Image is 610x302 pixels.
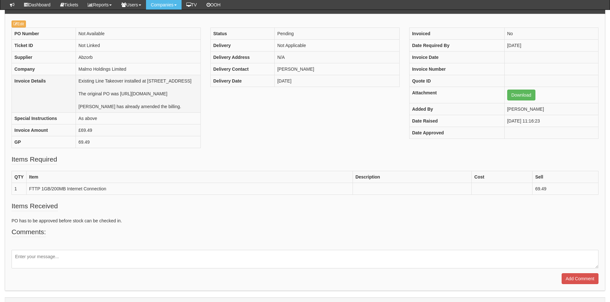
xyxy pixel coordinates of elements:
[12,20,26,28] a: Edit
[409,40,504,52] th: Date Required By
[533,183,598,195] td: 69.49
[274,75,399,87] td: [DATE]
[76,28,201,40] td: Not Available
[76,40,201,52] td: Not Linked
[562,273,598,284] input: Add Comment
[12,155,57,164] legend: Items Required
[12,201,58,211] legend: Items Received
[12,75,76,113] th: Invoice Details
[533,171,598,183] th: Sell
[76,63,201,75] td: Malmo Holdings Limited
[26,183,353,195] td: FTTP 1GB/200MB Internet Connection
[274,52,399,63] td: N/A
[76,52,201,63] td: Abzorb
[504,40,598,52] td: [DATE]
[76,136,201,148] td: 69.49
[504,115,598,127] td: [DATE] 11:16:23
[274,28,399,40] td: Pending
[472,171,533,183] th: Cost
[210,28,274,40] th: Status
[353,171,471,183] th: Description
[210,75,274,87] th: Delivery Date
[409,75,504,87] th: Quote ID
[12,52,76,63] th: Supplier
[210,63,274,75] th: Delivery Contact
[12,28,76,40] th: PO Number
[12,113,76,124] th: Special Instructions
[26,171,353,183] th: Item
[504,28,598,40] td: No
[504,103,598,115] td: [PERSON_NAME]
[12,136,76,148] th: GP
[12,227,46,237] legend: Comments:
[12,218,598,224] p: PO has to be approved before stock can be checked in.
[76,124,201,136] td: £69.49
[76,75,201,113] td: Existing Line Takeover installed at [STREET_ADDRESS] The original PO was [URL][DOMAIN_NAME] [PERS...
[12,183,27,195] td: 1
[274,40,399,52] td: Not Applicable
[210,40,274,52] th: Delivery
[12,40,76,52] th: Ticket ID
[210,52,274,63] th: Delivery Address
[76,113,201,124] td: As above
[12,124,76,136] th: Invoice Amount
[507,90,535,100] a: Download
[409,63,504,75] th: Invoice Number
[409,127,504,139] th: Date Approved
[274,63,399,75] td: [PERSON_NAME]
[409,103,504,115] th: Added By
[409,28,504,40] th: Invoiced
[409,115,504,127] th: Date Raised
[409,52,504,63] th: Invoice Date
[409,87,504,103] th: Attachment
[12,63,76,75] th: Company
[12,171,27,183] th: QTY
